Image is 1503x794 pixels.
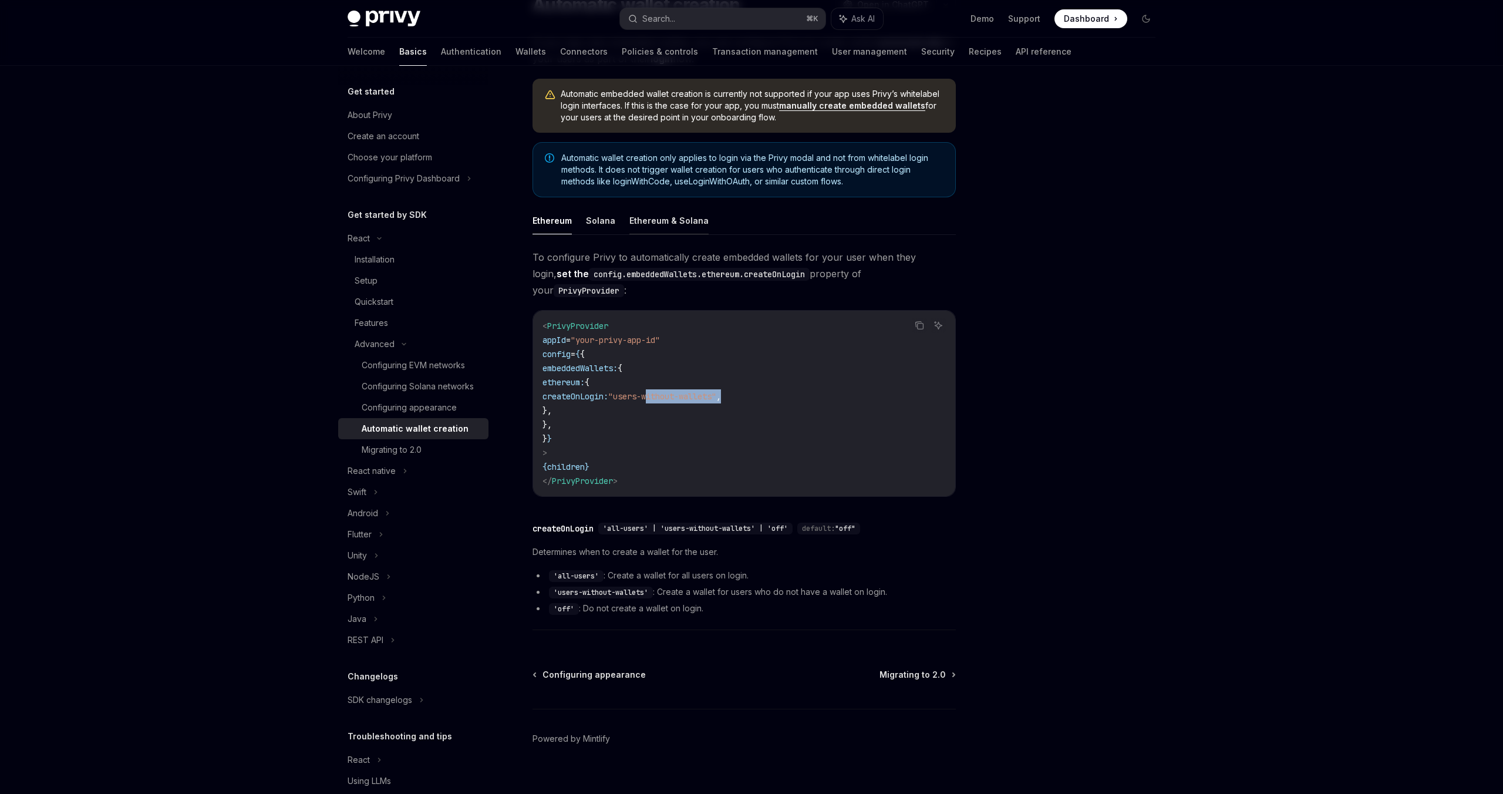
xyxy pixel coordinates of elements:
[533,207,572,234] button: Ethereum
[348,527,372,541] div: Flutter
[542,405,552,416] span: },
[348,171,460,186] div: Configuring Privy Dashboard
[348,774,391,788] div: Using LLMs
[362,422,469,436] div: Automatic wallet creation
[533,545,956,559] span: Determines when to create a wallet for the user.
[348,208,427,222] h5: Get started by SDK
[542,363,618,374] span: embeddedWallets:
[603,524,788,533] span: 'all-users' | 'users-without-wallets' | 'off'
[355,253,395,267] div: Installation
[533,601,956,615] li: : Do not create a wallet on login.
[362,443,422,457] div: Migrating to 2.0
[348,231,370,245] div: React
[338,397,488,418] a: Configuring appearance
[542,433,547,444] span: }
[348,150,432,164] div: Choose your platform
[348,633,383,647] div: REST API
[921,38,955,66] a: Security
[542,377,585,388] span: ethereum:
[851,13,875,25] span: Ask AI
[338,126,488,147] a: Create an account
[613,476,618,486] span: >
[348,85,395,99] h5: Get started
[831,8,883,29] button: Ask AI
[542,669,646,681] span: Configuring appearance
[879,669,955,681] a: Migrating to 2.0
[348,506,378,520] div: Android
[542,476,552,486] span: </
[348,549,367,563] div: Unity
[348,570,379,584] div: NodeJS
[348,669,398,684] h5: Changelogs
[575,349,580,359] span: {
[355,295,393,309] div: Quickstart
[549,603,579,615] code: 'off'
[338,771,488,792] a: Using LLMs
[547,321,608,331] span: PrivyProvider
[566,335,571,345] span: =
[348,693,412,707] div: SDK changelogs
[338,291,488,312] a: Quickstart
[441,38,501,66] a: Authentication
[542,391,608,402] span: createOnLogin:
[547,433,552,444] span: }
[716,391,721,402] span: ,
[832,38,907,66] a: User management
[348,129,419,143] div: Create an account
[802,524,835,533] span: default:
[399,38,427,66] a: Basics
[608,391,716,402] span: "users-without-wallets"
[969,38,1002,66] a: Recipes
[931,318,946,333] button: Ask AI
[338,312,488,334] a: Features
[338,418,488,439] a: Automatic wallet creation
[542,419,552,430] span: },
[338,147,488,168] a: Choose your platform
[542,321,547,331] span: <
[534,669,646,681] a: Configuring appearance
[533,585,956,599] li: : Create a wallet for users who do not have a wallet on login.
[585,377,589,388] span: {
[338,105,488,126] a: About Privy
[549,570,604,582] code: 'all-users'
[1016,38,1071,66] a: API reference
[571,349,575,359] span: =
[589,268,810,281] code: config.embeddedWallets.ethereum.createOnLogin
[544,89,556,101] svg: Warning
[362,358,465,372] div: Configuring EVM networks
[560,38,608,66] a: Connectors
[542,448,547,458] span: >
[1054,9,1127,28] a: Dashboard
[585,462,589,472] span: }
[554,284,624,297] code: PrivyProvider
[580,349,585,359] span: {
[355,274,378,288] div: Setup
[338,270,488,291] a: Setup
[348,729,452,743] h5: Troubleshooting and tips
[542,462,547,472] span: {
[338,249,488,270] a: Installation
[561,152,943,187] span: Automatic wallet creation only applies to login via the Privy modal and not from whitelabel login...
[622,38,698,66] a: Policies & controls
[338,439,488,460] a: Migrating to 2.0
[533,523,594,534] div: createOnLogin
[806,14,818,23] span: ⌘ K
[515,38,546,66] a: Wallets
[362,379,474,393] div: Configuring Solana networks
[348,38,385,66] a: Welcome
[1064,13,1109,25] span: Dashboard
[1137,9,1155,28] button: Toggle dark mode
[348,591,375,605] div: Python
[586,207,615,234] button: Solana
[355,316,388,330] div: Features
[642,12,675,26] div: Search...
[552,476,613,486] span: PrivyProvider
[618,363,622,374] span: {
[557,268,810,280] strong: set the
[545,153,554,163] svg: Note
[542,349,571,359] span: config
[338,355,488,376] a: Configuring EVM networks
[547,462,585,472] span: children
[561,88,944,123] span: Automatic embedded wallet creation is currently not supported if your app uses Privy’s whitelabel...
[348,464,396,478] div: React native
